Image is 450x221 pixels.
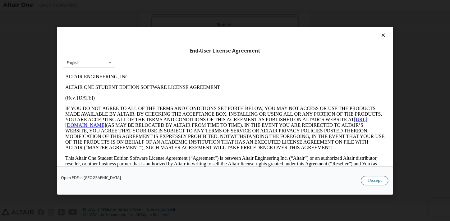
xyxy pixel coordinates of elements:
p: (Rev. [DATE]) [2,24,322,29]
div: English [67,61,80,65]
div: End-User License Agreement [63,48,387,54]
p: IF YOU DO NOT AGREE TO ALL OF THE TERMS AND CONDITIONS SET FORTH BELOW, YOU MAY NOT ACCESS OR USE... [2,34,322,79]
button: I Accept [361,176,388,185]
p: This Altair One Student Edition Software License Agreement (“Agreement”) is between Altair Engine... [2,84,322,106]
a: Open PDF in [GEOGRAPHIC_DATA] [61,176,121,179]
a: [URL][DOMAIN_NAME] [2,45,305,56]
p: ALTAIR ONE STUDENT EDITION SOFTWARE LICENSE AGREEMENT [2,13,322,19]
p: ALTAIR ENGINEERING, INC. [2,2,322,8]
